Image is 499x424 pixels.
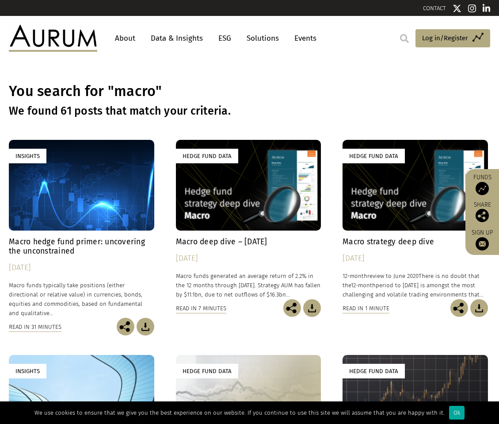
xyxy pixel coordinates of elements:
h1: You search for "macro" [9,83,490,100]
div: Hedge Fund Data [176,149,238,163]
div: Hedge Fund Data [176,364,238,378]
img: Download Article [303,299,321,317]
div: Hedge Fund Data [343,149,405,163]
span: 12-month [343,273,367,279]
img: Share this post [117,318,134,335]
h4: Macro strategy deep dive [343,237,488,247]
a: CONTACT [423,5,446,12]
div: [DATE] [9,262,154,274]
div: Insights [9,364,46,378]
img: Share this post [476,209,489,222]
p: Macro funds typically take positions (either directional or relative value) in currencies, bonds,... [9,281,154,318]
div: [DATE] [176,252,321,265]
a: Solutions [242,30,283,46]
a: Data & Insights [146,30,207,46]
img: Instagram icon [468,4,476,13]
div: Hedge Fund Data [343,364,405,378]
img: Access Funds [476,182,489,195]
img: Share this post [283,299,301,317]
img: Download Article [470,299,488,317]
h3: We found 61 posts that match your criteria. [9,104,490,118]
a: Hedge Fund Data Macro deep dive – [DATE] [DATE] Macro funds generated an average return of 2.2% i... [176,140,321,299]
a: Events [290,30,316,46]
img: Aurum [9,25,97,51]
img: Download Article [137,318,154,335]
a: About [110,30,140,46]
span: Log in/Register [422,33,468,43]
a: Hedge Fund Data Macro strategy deep dive [DATE] 12-monthreview to June 2020There is no doubt that... [343,140,488,299]
div: Ok [449,406,465,420]
div: Insights [9,149,46,163]
div: Read in 1 minute [343,304,389,313]
img: Twitter icon [453,4,461,13]
img: Linkedin icon [483,4,491,13]
a: ESG [214,30,236,46]
p: review to June 2020There is no doubt that the period to [DATE] is amongst the most challenging an... [343,271,488,299]
h4: Macro hedge fund primer: uncovering the unconstrained [9,237,154,256]
img: search.svg [400,34,409,43]
h4: Macro deep dive – [DATE] [176,237,321,247]
div: Read in 31 minutes [9,322,61,332]
div: Share [470,202,495,222]
p: Macro funds generated an average return of 2.2% in the 12 months through [DATE]. Strategy AUM has... [176,271,321,299]
a: Funds [470,173,495,195]
a: Insights Macro hedge fund primer: uncovering the unconstrained [DATE] Macro funds typically take ... [9,140,154,318]
div: [DATE] [343,252,488,265]
img: Share this post [450,299,468,317]
div: Read in 7 minutes [176,304,226,313]
a: Log in/Register [415,29,490,48]
a: Sign up [470,229,495,251]
img: Sign up to our newsletter [476,237,489,251]
span: 12-month [351,282,376,289]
